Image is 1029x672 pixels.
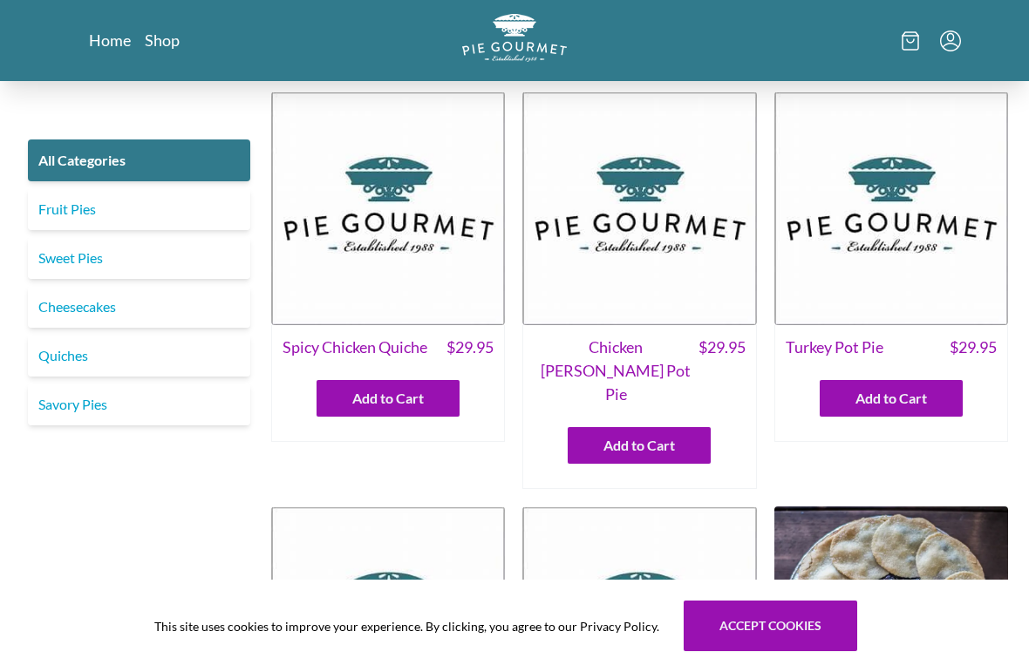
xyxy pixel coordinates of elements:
button: Menu [940,31,961,51]
a: Home [89,30,131,51]
a: Sweet Pies [28,237,250,279]
img: Chicken Curry Pot Pie [522,92,756,325]
span: Add to Cart [603,435,675,456]
a: Cheesecakes [28,286,250,328]
a: All Categories [28,139,250,181]
span: $ 29.95 [698,336,746,406]
span: This site uses cookies to improve your experience. By clicking, you agree to our Privacy Policy. [154,617,659,635]
span: Add to Cart [352,388,424,409]
a: Shop [145,30,180,51]
a: Logo [462,14,567,67]
button: Accept cookies [684,601,857,651]
span: Spicy Chicken Quiche [283,336,427,359]
img: logo [462,14,567,62]
span: $ 29.95 [446,336,494,359]
span: Turkey Pot Pie [786,336,883,359]
button: Add to Cart [317,380,460,417]
a: Quiches [28,335,250,377]
span: Add to Cart [855,388,927,409]
img: Turkey Pot Pie [774,92,1008,325]
button: Add to Cart [820,380,963,417]
a: Fruit Pies [28,188,250,230]
a: Savory Pies [28,384,250,425]
img: Spicy Chicken Quiche [271,92,505,325]
span: $ 29.95 [950,336,997,359]
button: Add to Cart [568,427,711,464]
span: Chicken [PERSON_NAME] Pot Pie [534,336,698,406]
